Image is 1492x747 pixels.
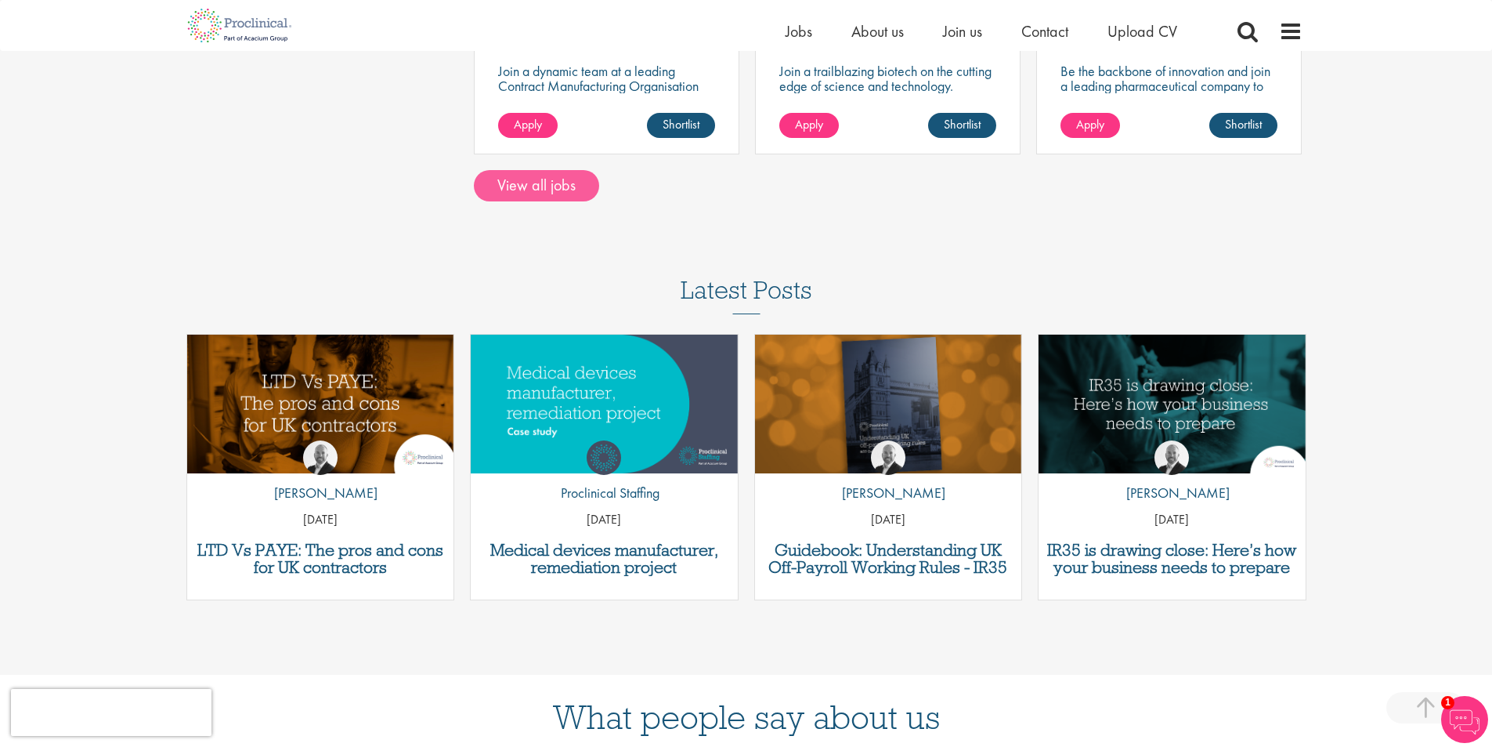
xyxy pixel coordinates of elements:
p: [DATE] [1039,511,1306,529]
a: Apply [498,113,558,138]
span: Apply [795,116,823,132]
p: Join a trailblazing biotech on the cutting edge of science and technology. [779,63,996,93]
p: Be the backbone of innovation and join a leading pharmaceutical company to help keep life-changin... [1060,63,1277,123]
a: Shortlist [647,113,715,138]
p: [DATE] [471,511,738,529]
img: Sean Moran [303,441,338,475]
a: Apply [1060,113,1120,138]
a: Proclinical Staffing Proclinical Staffing [549,441,659,511]
h3: Latest Posts [681,277,812,314]
img: Sean Moran [1154,441,1189,475]
a: Link to a post [755,335,1022,473]
p: [DATE] [755,511,1022,529]
span: Apply [1076,116,1104,132]
p: [PERSON_NAME] [830,483,945,503]
a: Link to a post [1039,335,1306,473]
img: Understanding IR35 2020 - Guidebook Life Sciences [755,335,1022,476]
a: Jobs [786,21,812,42]
p: Join a dynamic team at a leading Contract Manufacturing Organisation (CMO) and contribute to grou... [498,63,715,138]
p: Proclinical Staffing [549,483,659,503]
p: [PERSON_NAME] [262,483,378,503]
a: Apply [779,113,839,138]
span: Apply [514,116,542,132]
a: Link to a post [471,335,738,473]
a: Shortlist [928,113,996,138]
img: LTD Vs PAYE pros and cons for UK contractors [187,335,454,473]
a: Contact [1021,21,1068,42]
span: 1 [1441,696,1454,709]
img: Chatbot [1441,696,1488,743]
a: Sean Moran [PERSON_NAME] [830,441,945,511]
a: Shortlist [1209,113,1277,138]
a: LTD Vs PAYE: The pros and cons for UK contractors [195,542,446,576]
a: Guidebook: Understanding UK Off-Payroll Working Rules - IR35 [763,542,1014,576]
a: View all jobs [474,170,599,201]
iframe: reCAPTCHA [11,689,211,736]
a: Join us [943,21,982,42]
img: Proclinical Staffing [587,441,621,475]
a: Sean Moran [PERSON_NAME] [1114,441,1230,511]
img: IR35 is drawing close: Here’s how your business needs to prepare [1039,335,1306,475]
a: Sean Moran [PERSON_NAME] [262,441,378,511]
img: Sean Moran [871,441,905,475]
p: [DATE] [187,511,454,529]
a: IR35 is drawing close: Here’s how your business needs to prepare [1046,542,1298,576]
a: Link to a post [187,335,454,473]
a: Upload CV [1107,21,1177,42]
a: About us [851,21,904,42]
a: Medical devices manufacturer, remediation project [479,542,730,576]
p: [PERSON_NAME] [1114,483,1230,503]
